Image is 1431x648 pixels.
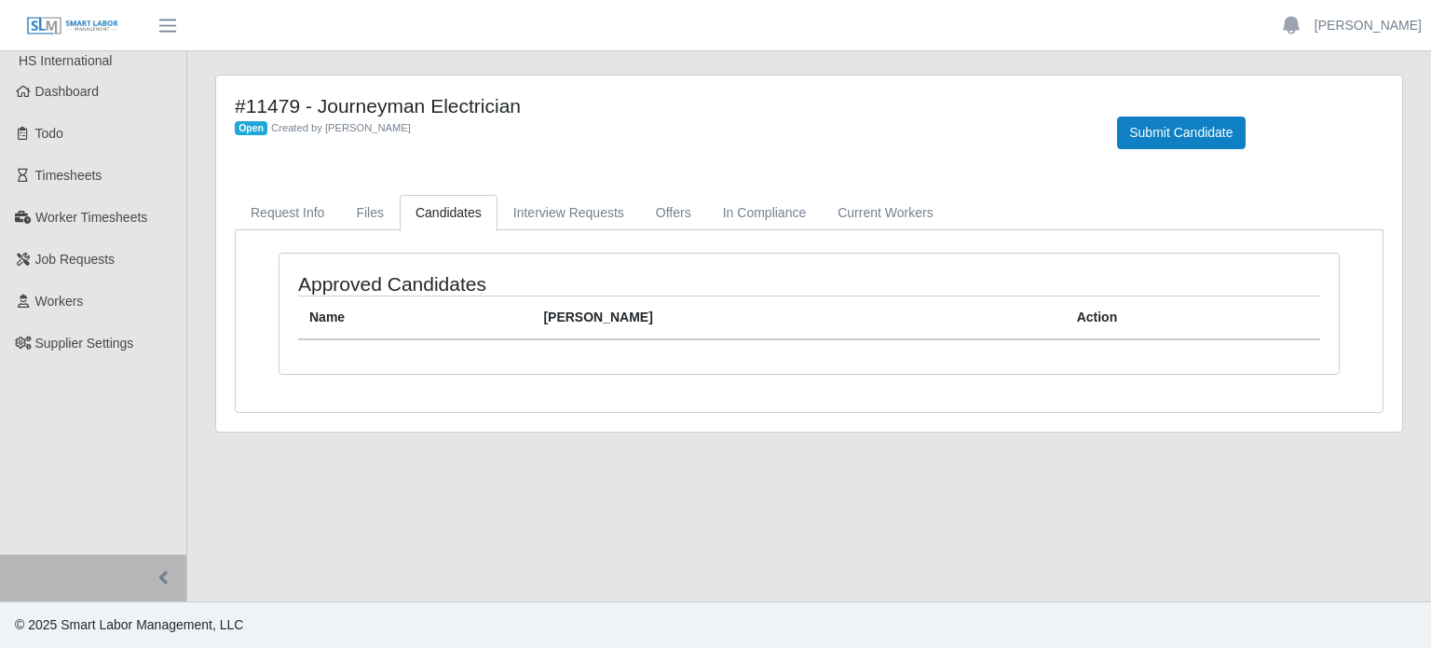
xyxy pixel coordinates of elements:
a: Request Info [235,195,340,231]
th: [PERSON_NAME] [532,296,1065,340]
span: Job Requests [35,252,116,267]
span: Workers [35,294,84,309]
span: © 2025 Smart Labor Management, LLC [15,617,243,632]
span: Open [235,121,267,136]
span: Supplier Settings [35,336,134,351]
span: Dashboard [35,84,100,99]
span: Timesheets [35,168,102,183]
span: Todo [35,126,63,141]
th: Action [1066,296,1320,340]
a: [PERSON_NAME] [1315,16,1422,35]
a: Current Workers [822,195,948,231]
h4: Approved Candidates [298,272,708,296]
h4: #11479 - Journeyman Electrician [235,94,1089,117]
span: Worker Timesheets [35,210,147,225]
img: SLM Logo [26,16,119,36]
a: Offers [640,195,707,231]
a: Interview Requests [497,195,640,231]
a: Files [340,195,400,231]
a: In Compliance [707,195,823,231]
a: Candidates [400,195,497,231]
span: HS International [19,53,112,68]
button: Submit Candidate [1117,117,1245,149]
span: Created by [PERSON_NAME] [271,122,411,133]
th: Name [298,296,532,340]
